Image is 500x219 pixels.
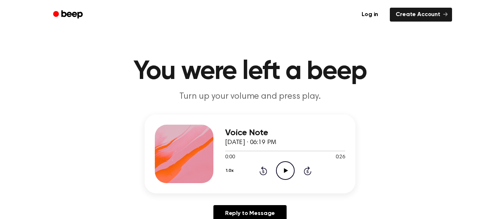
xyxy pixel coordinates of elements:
a: Log in [354,6,385,23]
h1: You were left a beep [63,58,437,85]
h3: Voice Note [225,128,345,138]
p: Turn up your volume and press play. [109,91,391,103]
button: 1.0x [225,165,236,177]
span: 0:26 [336,154,345,161]
a: Beep [48,8,89,22]
span: 0:00 [225,154,235,161]
a: Create Account [390,8,452,22]
span: [DATE] · 06:19 PM [225,139,276,146]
